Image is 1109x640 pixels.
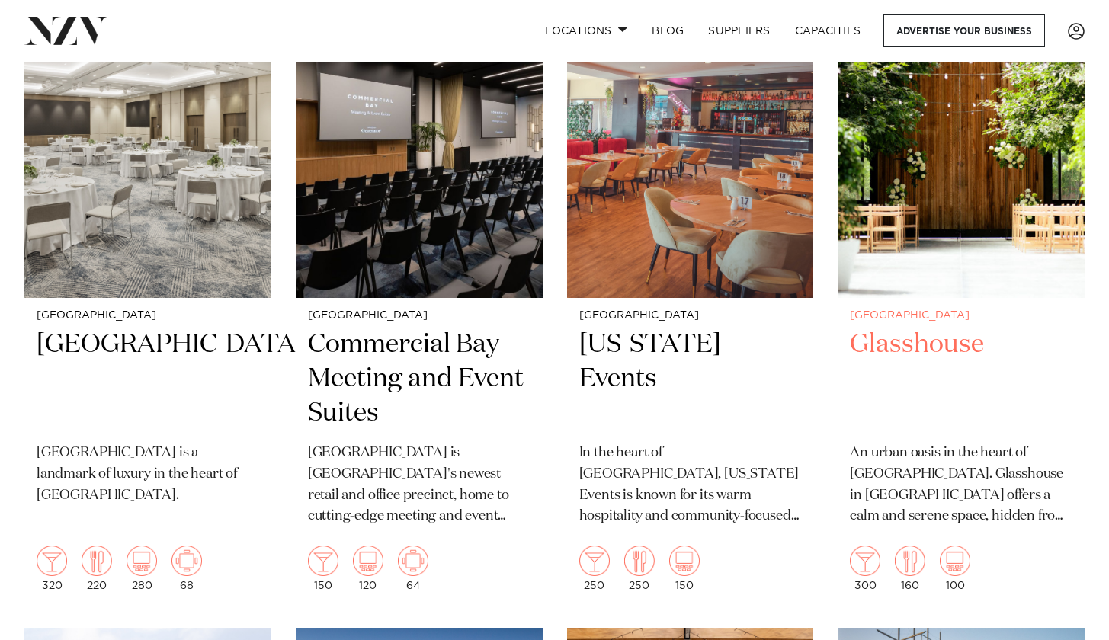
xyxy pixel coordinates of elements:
h2: [GEOGRAPHIC_DATA] [37,328,259,430]
h2: [US_STATE] Events [579,328,802,430]
div: 250 [579,546,610,591]
div: 300 [850,546,880,591]
img: dining.png [624,546,655,576]
a: SUPPLIERS [696,14,782,47]
div: 280 [127,546,157,591]
p: [GEOGRAPHIC_DATA] is [GEOGRAPHIC_DATA]'s newest retail and office precinct, home to cutting-edge ... [308,443,530,528]
a: Locations [533,14,639,47]
img: theatre.png [353,546,383,576]
small: [GEOGRAPHIC_DATA] [579,310,802,322]
div: 250 [624,546,655,591]
h2: Commercial Bay Meeting and Event Suites [308,328,530,430]
div: 150 [308,546,338,591]
img: cocktail.png [308,546,338,576]
div: 150 [669,546,700,591]
small: [GEOGRAPHIC_DATA] [308,310,530,322]
div: 320 [37,546,67,591]
small: [GEOGRAPHIC_DATA] [850,310,1072,322]
img: dining.png [895,546,925,576]
a: Advertise your business [883,14,1045,47]
img: theatre.png [669,546,700,576]
p: An urban oasis in the heart of [GEOGRAPHIC_DATA]. Glasshouse in [GEOGRAPHIC_DATA] offers a calm a... [850,443,1072,528]
img: meeting.png [171,546,202,576]
img: theatre.png [940,546,970,576]
img: cocktail.png [37,546,67,576]
div: 68 [171,546,202,591]
div: 220 [82,546,112,591]
a: Capacities [783,14,873,47]
div: 64 [398,546,428,591]
a: BLOG [639,14,696,47]
img: nzv-logo.png [24,17,107,44]
p: In the heart of [GEOGRAPHIC_DATA], [US_STATE] Events is known for its warm hospitality and commun... [579,443,802,528]
img: meeting.png [398,546,428,576]
div: 100 [940,546,970,591]
div: 120 [353,546,383,591]
h2: Glasshouse [850,328,1072,430]
img: dining.png [82,546,112,576]
div: 160 [895,546,925,591]
img: theatre.png [127,546,157,576]
small: [GEOGRAPHIC_DATA] [37,310,259,322]
p: [GEOGRAPHIC_DATA] is a landmark of luxury in the heart of [GEOGRAPHIC_DATA]. [37,443,259,507]
img: cocktail.png [850,546,880,576]
img: cocktail.png [579,546,610,576]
